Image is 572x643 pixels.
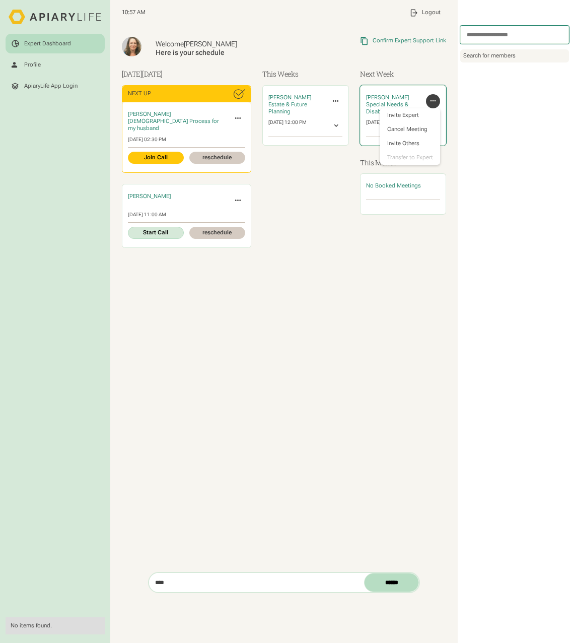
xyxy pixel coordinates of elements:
div: [DATE] 02:30 PM [128,137,245,143]
span: 10:57 AM [122,9,146,16]
div: [DATE] 11:00 AM [128,212,245,218]
a: Profile [6,55,105,75]
a: reschedule [189,152,245,164]
button: Invite Expert [380,108,440,122]
div: Here is your schedule [156,48,300,57]
span: [PERSON_NAME] [366,94,409,101]
div: ApiaryLife App Login [24,83,78,90]
a: Expert Dashboard [6,34,105,53]
a: Cancel Meeting [380,122,440,137]
a: Transfer to Expert [380,151,440,165]
div: [DATE] 12:00 PM [268,119,307,132]
h3: This Weeks [262,69,348,79]
span: [PERSON_NAME] [268,94,311,101]
a: Start Call [128,227,184,239]
span: [DEMOGRAPHIC_DATA] Process for my husband [128,118,219,132]
div: Profile [24,61,41,69]
a: reschedule [189,227,245,239]
h3: This Month [360,157,446,168]
div: Search for members [460,49,569,62]
span: [PERSON_NAME] [184,40,237,48]
div: Logout [422,9,441,16]
button: Invite Others [380,137,440,151]
div: Expert Dashboard [24,40,71,47]
span: Special Needs & Disabilities [366,101,408,115]
span: [DATE] [142,69,163,79]
a: Logout [404,3,447,23]
span: Estate & Future Planning [268,101,307,115]
div: No items found. [11,622,100,629]
span: [PERSON_NAME] [128,193,171,200]
a: Join Call [128,152,184,164]
h3: Next Week [360,69,446,79]
h3: [DATE] [122,69,251,79]
a: ApiaryLife App Login [6,76,105,96]
span: No Booked Meetings [366,182,421,189]
div: Confirm Expert Support Link [373,37,446,44]
span: [PERSON_NAME] [128,111,171,117]
div: Welcome [156,40,300,49]
div: Next Up [128,90,151,97]
div: [DATE] 02:00 PM [366,119,404,132]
